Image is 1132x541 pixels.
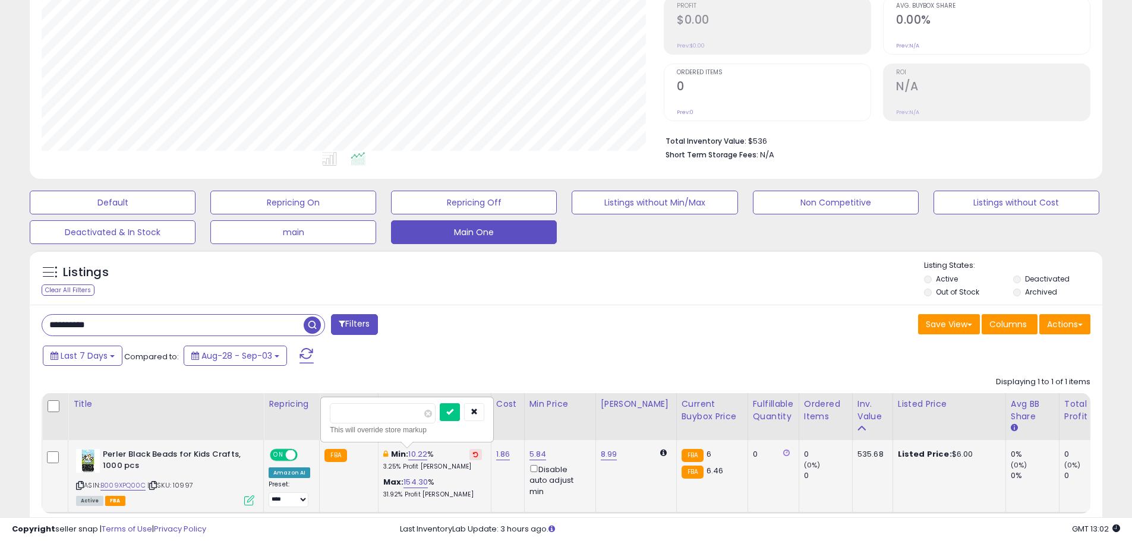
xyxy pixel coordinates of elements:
[1039,314,1090,334] button: Actions
[383,491,482,499] p: 31.92% Profit [PERSON_NAME]
[210,191,376,214] button: Repricing On
[496,448,510,460] a: 1.86
[677,109,693,116] small: Prev: 0
[271,450,286,460] span: ON
[201,350,272,362] span: Aug-28 - Sep-03
[269,398,314,410] div: Repricing
[677,13,871,29] h2: $0.00
[1011,470,1059,481] div: 0%
[43,346,122,366] button: Last 7 Days
[105,496,125,506] span: FBA
[1064,398,1108,423] div: Total Profit
[682,466,704,479] small: FBA
[383,449,482,471] div: %
[572,191,737,214] button: Listings without Min/Max
[269,480,310,507] div: Preset:
[753,398,794,423] div: Fulfillable Quantity
[898,448,952,460] b: Listed Price:
[378,393,491,440] th: The percentage added to the cost of goods (COGS) that forms the calculator for Min & Max prices.
[12,523,55,534] strong: Copyright
[330,424,484,436] div: This will override store markup
[924,260,1102,271] p: Listing States:
[682,398,743,423] div: Current Buybox Price
[996,377,1090,388] div: Displaying 1 to 1 of 1 items
[42,284,94,296] div: Clear All Filters
[896,13,1090,29] h2: 0.00%
[804,470,852,481] div: 0
[896,109,919,116] small: Prev: N/A
[403,476,428,488] a: 154.30
[682,449,704,462] small: FBA
[936,274,958,284] label: Active
[1011,423,1018,434] small: Avg BB Share.
[934,191,1099,214] button: Listings without Cost
[707,465,724,476] span: 6.46
[896,3,1090,10] span: Avg. Buybox Share
[102,523,152,534] a: Terms of Use
[184,346,287,366] button: Aug-28 - Sep-03
[103,449,247,474] b: Perler Black Beads for Kids Crafts, 1000 pcs
[1072,523,1120,534] span: 2025-09-11 13:02 GMT
[1025,274,1070,284] label: Deactivated
[73,398,258,410] div: Title
[677,42,705,49] small: Prev: $0.00
[383,463,482,471] p: 3.25% Profit [PERSON_NAME]
[383,476,404,488] b: Max:
[1064,460,1081,470] small: (0%)
[1011,460,1027,470] small: (0%)
[63,264,109,281] h5: Listings
[677,80,871,96] h2: 0
[210,220,376,244] button: main
[1011,398,1054,423] div: Avg BB Share
[1011,449,1059,460] div: 0%
[1064,449,1112,460] div: 0
[496,398,519,410] div: Cost
[896,69,1090,76] span: ROI
[601,398,671,410] div: [PERSON_NAME]
[391,448,409,460] b: Min:
[529,448,547,460] a: 5.84
[391,191,557,214] button: Repricing Off
[529,463,587,497] div: Disable auto adjust min
[896,80,1090,96] h2: N/A
[896,42,919,49] small: Prev: N/A
[324,449,346,462] small: FBA
[753,449,790,460] div: 0
[1025,287,1057,297] label: Archived
[30,191,196,214] button: Default
[898,398,1001,410] div: Listed Price
[666,136,746,146] b: Total Inventory Value:
[30,220,196,244] button: Deactivated & In Stock
[76,449,254,504] div: ASIN:
[753,191,919,214] button: Non Competitive
[383,477,482,499] div: %
[76,496,103,506] span: All listings currently available for purchase on Amazon
[857,449,884,460] div: 535.68
[898,449,997,460] div: $6.00
[989,318,1027,330] span: Columns
[1064,470,1112,481] div: 0
[857,398,888,423] div: Inv. value
[296,450,315,460] span: OFF
[760,149,774,160] span: N/A
[269,467,310,478] div: Amazon AI
[601,448,617,460] a: 8.99
[918,314,980,334] button: Save View
[408,448,427,460] a: 10.22
[666,150,758,160] b: Short Term Storage Fees:
[982,314,1038,334] button: Columns
[804,398,847,423] div: Ordered Items
[677,3,871,10] span: Profit
[331,314,377,335] button: Filters
[529,398,591,410] div: Min Price
[677,69,871,76] span: Ordered Items
[391,220,557,244] button: Main One
[147,480,193,490] span: | SKU: 10997
[154,523,206,534] a: Privacy Policy
[400,524,1120,535] div: Last InventoryLab Update: 3 hours ago.
[707,448,711,460] span: 6
[12,524,206,535] div: seller snap | |
[804,449,852,460] div: 0
[61,350,108,362] span: Last 7 Days
[666,133,1081,147] li: $536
